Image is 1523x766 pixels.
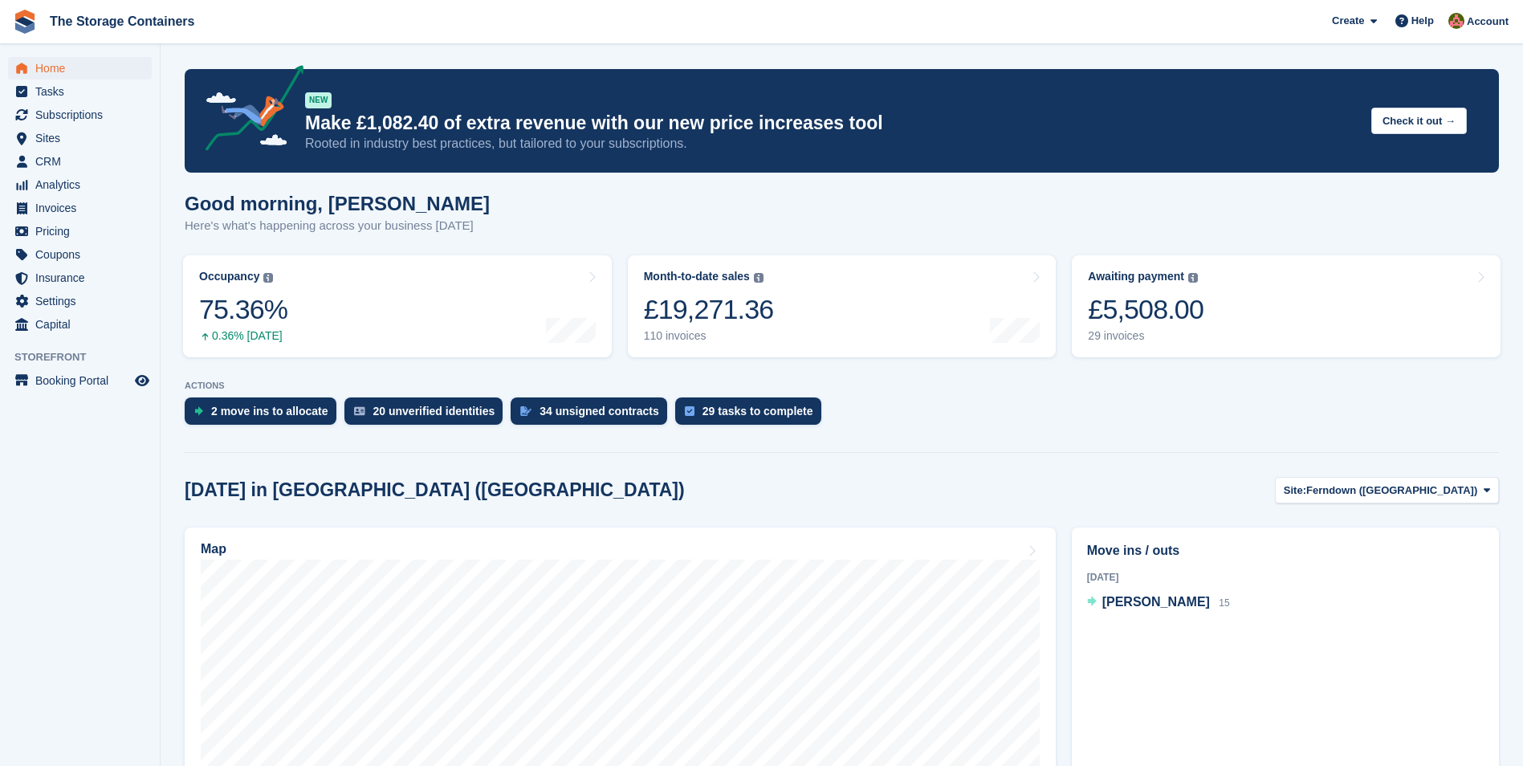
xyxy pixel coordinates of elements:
[1188,273,1198,283] img: icon-info-grey-7440780725fd019a000dd9b08b2336e03edf1995a4989e88bcd33f0948082b44.svg
[35,220,132,242] span: Pricing
[1087,570,1484,585] div: [DATE]
[185,397,344,433] a: 2 move ins to allocate
[35,290,132,312] span: Settings
[185,479,685,501] h2: [DATE] in [GEOGRAPHIC_DATA] ([GEOGRAPHIC_DATA])
[1467,14,1509,30] span: Account
[8,243,152,266] a: menu
[8,57,152,79] a: menu
[35,80,132,103] span: Tasks
[8,313,152,336] a: menu
[644,270,750,283] div: Month-to-date sales
[685,406,694,416] img: task-75834270c22a3079a89374b754ae025e5fb1db73e45f91037f5363f120a921f8.svg
[1306,483,1477,499] span: Ferndown ([GEOGRAPHIC_DATA])
[8,173,152,196] a: menu
[1448,13,1464,29] img: Kirsty Simpson
[185,217,490,235] p: Here's what's happening across your business [DATE]
[305,112,1358,135] p: Make £1,082.40 of extra revenue with our new price increases tool
[185,381,1499,391] p: ACTIONS
[1371,108,1467,134] button: Check it out →
[263,273,273,283] img: icon-info-grey-7440780725fd019a000dd9b08b2336e03edf1995a4989e88bcd33f0948082b44.svg
[199,293,287,326] div: 75.36%
[8,150,152,173] a: menu
[35,57,132,79] span: Home
[1411,13,1434,29] span: Help
[211,405,328,418] div: 2 move ins to allocate
[35,150,132,173] span: CRM
[192,65,304,157] img: price-adjustments-announcement-icon-8257ccfd72463d97f412b2fc003d46551f7dbcb40ab6d574587a9cd5c0d94...
[675,397,829,433] a: 29 tasks to complete
[35,173,132,196] span: Analytics
[8,127,152,149] a: menu
[511,397,675,433] a: 34 unsigned contracts
[43,8,201,35] a: The Storage Containers
[35,104,132,126] span: Subscriptions
[305,135,1358,153] p: Rooted in industry best practices, but tailored to your subscriptions.
[8,267,152,289] a: menu
[305,92,332,108] div: NEW
[1087,541,1484,560] h2: Move ins / outs
[14,349,160,365] span: Storefront
[185,193,490,214] h1: Good morning, [PERSON_NAME]
[354,406,365,416] img: verify_identity-adf6edd0f0f0b5bbfe63781bf79b02c33cf7c696d77639b501bdc392416b5a36.svg
[35,197,132,219] span: Invoices
[1332,13,1364,29] span: Create
[8,197,152,219] a: menu
[194,406,203,416] img: move_ins_to_allocate_icon-fdf77a2bb77ea45bf5b3d319d69a93e2d87916cf1d5bf7949dd705db3b84f3ca.svg
[201,542,226,556] h2: Map
[1284,483,1306,499] span: Site:
[35,243,132,266] span: Coupons
[1088,293,1203,326] div: £5,508.00
[628,255,1057,357] a: Month-to-date sales £19,271.36 110 invoices
[8,290,152,312] a: menu
[183,255,612,357] a: Occupancy 75.36% 0.36% [DATE]
[644,293,774,326] div: £19,271.36
[8,220,152,242] a: menu
[8,104,152,126] a: menu
[1102,595,1210,609] span: [PERSON_NAME]
[520,406,531,416] img: contract_signature_icon-13c848040528278c33f63329250d36e43548de30e8caae1d1a13099fd9432cc5.svg
[1088,329,1203,343] div: 29 invoices
[1275,477,1499,503] button: Site: Ferndown ([GEOGRAPHIC_DATA])
[8,80,152,103] a: menu
[35,313,132,336] span: Capital
[1087,593,1230,613] a: [PERSON_NAME] 15
[35,127,132,149] span: Sites
[644,329,774,343] div: 110 invoices
[199,270,259,283] div: Occupancy
[702,405,813,418] div: 29 tasks to complete
[8,369,152,392] a: menu
[344,397,511,433] a: 20 unverified identities
[1072,255,1501,357] a: Awaiting payment £5,508.00 29 invoices
[373,405,495,418] div: 20 unverified identities
[132,371,152,390] a: Preview store
[1219,597,1229,609] span: 15
[1088,270,1184,283] div: Awaiting payment
[199,329,287,343] div: 0.36% [DATE]
[13,10,37,34] img: stora-icon-8386f47178a22dfd0bd8f6a31ec36ba5ce8667c1dd55bd0f319d3a0aa187defe.svg
[35,267,132,289] span: Insurance
[540,405,659,418] div: 34 unsigned contracts
[35,369,132,392] span: Booking Portal
[754,273,764,283] img: icon-info-grey-7440780725fd019a000dd9b08b2336e03edf1995a4989e88bcd33f0948082b44.svg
